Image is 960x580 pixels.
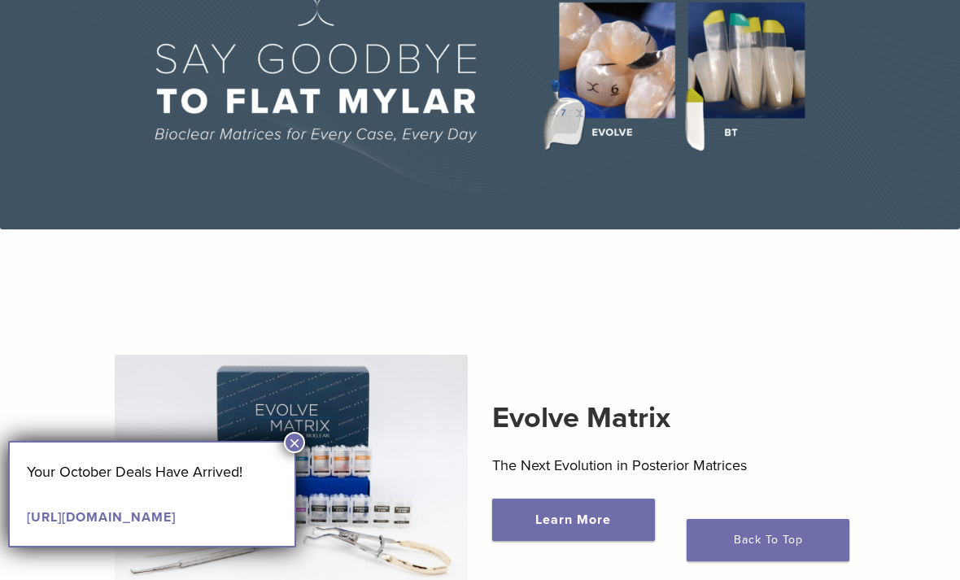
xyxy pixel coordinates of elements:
button: Close [284,432,305,453]
a: Back To Top [687,519,849,561]
p: The Next Evolution in Posterior Matrices [492,453,845,478]
h2: Evolve Matrix [492,399,845,438]
p: Your October Deals Have Arrived! [27,460,277,484]
a: Learn More [492,499,655,541]
a: [URL][DOMAIN_NAME] [27,509,176,525]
